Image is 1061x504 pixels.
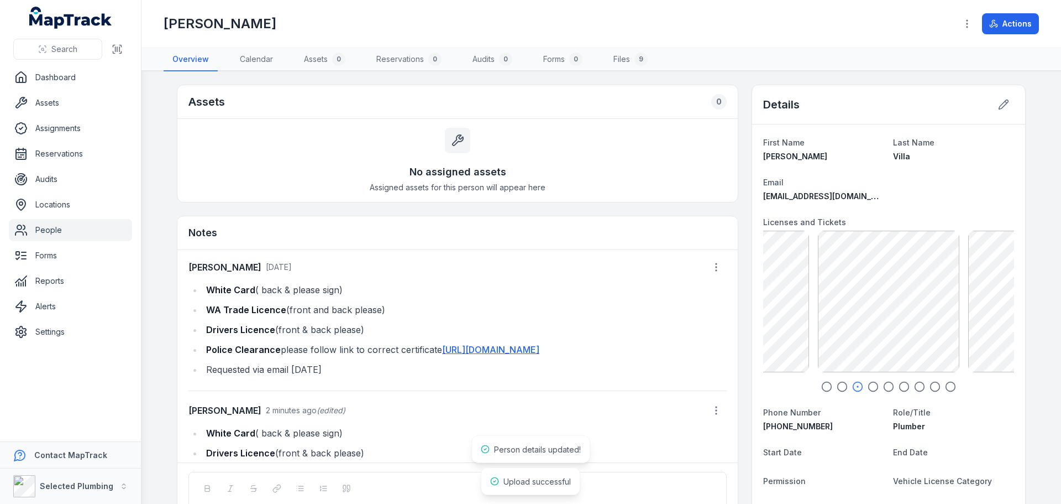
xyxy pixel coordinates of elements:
li: ( back & please sign) [203,425,727,441]
span: [PERSON_NAME] [763,152,827,161]
span: Start Date [763,448,802,457]
span: Email [763,178,784,187]
strong: Selected Plumbing [40,481,113,491]
h1: [PERSON_NAME] [164,15,276,33]
a: MapTrack [29,7,112,29]
button: Actions [982,13,1039,34]
a: Forms0 [534,48,591,71]
strong: White Card [206,428,255,439]
div: 0 [711,94,727,110]
li: (front and back please) [203,302,727,318]
strong: Contact MapTrack [34,450,107,460]
strong: Police Clearance [206,344,281,355]
span: First Name [763,138,805,147]
h2: Assets [188,94,225,110]
span: Person details updated! [494,445,581,454]
a: Reports [9,270,132,292]
li: (front & back please) [203,445,727,461]
a: People [9,219,132,241]
a: Assignments [9,117,132,139]
time: 8/29/2025, 2:38:14 PM [266,406,317,415]
div: 0 [332,53,345,66]
h3: No assigned assets [409,164,506,180]
span: Assigned assets for this person will appear here [370,182,545,193]
span: Licenses and Tickets [763,217,846,227]
a: Reservations [9,143,132,165]
div: 0 [499,53,512,66]
strong: White Card [206,284,255,295]
a: [URL][DOMAIN_NAME] [442,344,539,355]
strong: WA Trade Licence [206,304,286,315]
time: 8/21/2025, 1:00:34 PM [266,262,292,272]
div: 0 [569,53,582,66]
a: Audits0 [464,48,521,71]
li: ( back & please sign) [203,282,727,298]
strong: [PERSON_NAME] [188,261,261,274]
span: [EMAIL_ADDRESS][DOMAIN_NAME] [763,191,896,201]
div: 0 [428,53,442,66]
a: Dashboard [9,66,132,89]
span: [PHONE_NUMBER] [763,422,833,431]
li: Requested via email [DATE] [203,362,727,377]
span: Phone Number [763,408,821,417]
button: Search [13,39,102,60]
li: (front & back please) [203,322,727,337]
h2: Details [763,97,800,112]
a: Settings [9,321,132,343]
strong: Drivers Licence [206,448,275,459]
a: Audits [9,168,132,190]
a: Forms [9,245,132,267]
span: [DATE] [266,262,292,272]
li: please follow link to correct certificate [203,342,727,357]
span: Permission [763,476,806,486]
a: Files9 [605,48,656,71]
span: Plumber [893,422,925,431]
span: 2 minutes ago [266,406,317,415]
h3: Notes [188,225,217,241]
strong: [PERSON_NAME] [188,404,261,417]
a: Assets [9,92,132,114]
span: (edited) [317,406,345,415]
a: Overview [164,48,218,71]
span: Vehicle License Category [893,476,992,486]
span: Villa [893,152,910,161]
span: End Date [893,448,928,457]
span: Search [51,44,77,55]
a: Locations [9,194,132,216]
span: Role/Title [893,408,931,417]
strong: Drivers Licence [206,324,275,335]
a: Reservations0 [367,48,450,71]
a: Assets0 [295,48,354,71]
span: Last Name [893,138,934,147]
div: 9 [634,53,648,66]
span: Upload successful [503,477,571,486]
a: Alerts [9,295,132,318]
a: Calendar [231,48,282,71]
